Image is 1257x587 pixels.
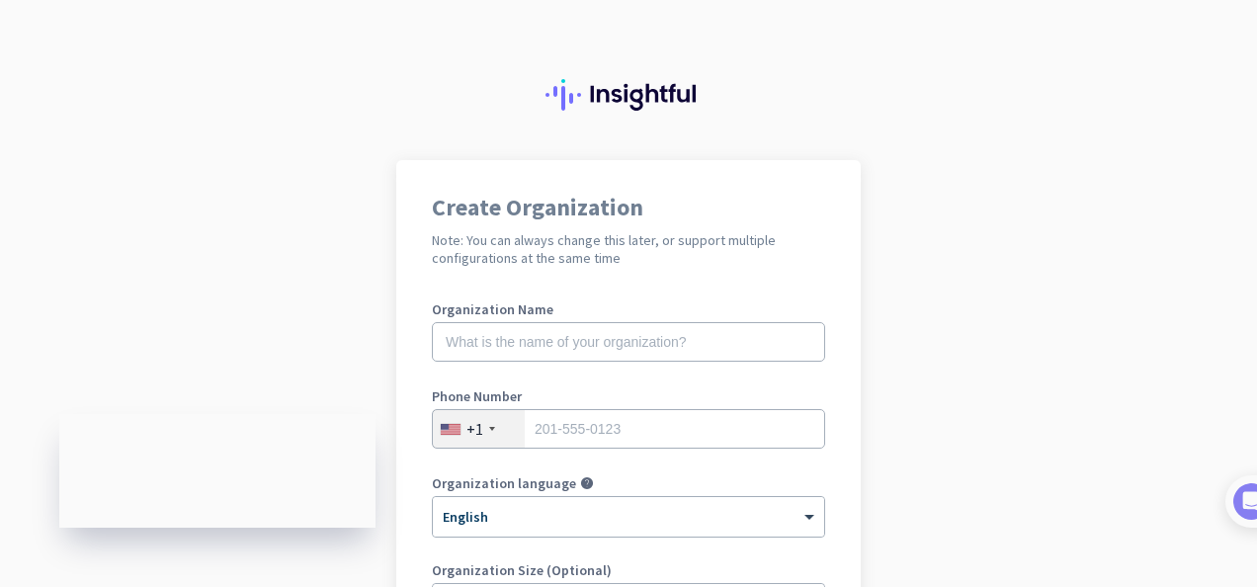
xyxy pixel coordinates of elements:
[432,563,825,577] label: Organization Size (Optional)
[59,414,376,528] iframe: Insightful Status
[432,322,825,362] input: What is the name of your organization?
[545,79,712,111] img: Insightful
[432,389,825,403] label: Phone Number
[432,302,825,316] label: Organization Name
[580,476,594,490] i: help
[432,409,825,449] input: 201-555-0123
[432,231,825,267] h2: Note: You can always change this later, or support multiple configurations at the same time
[432,476,576,490] label: Organization language
[432,196,825,219] h1: Create Organization
[466,419,483,439] div: +1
